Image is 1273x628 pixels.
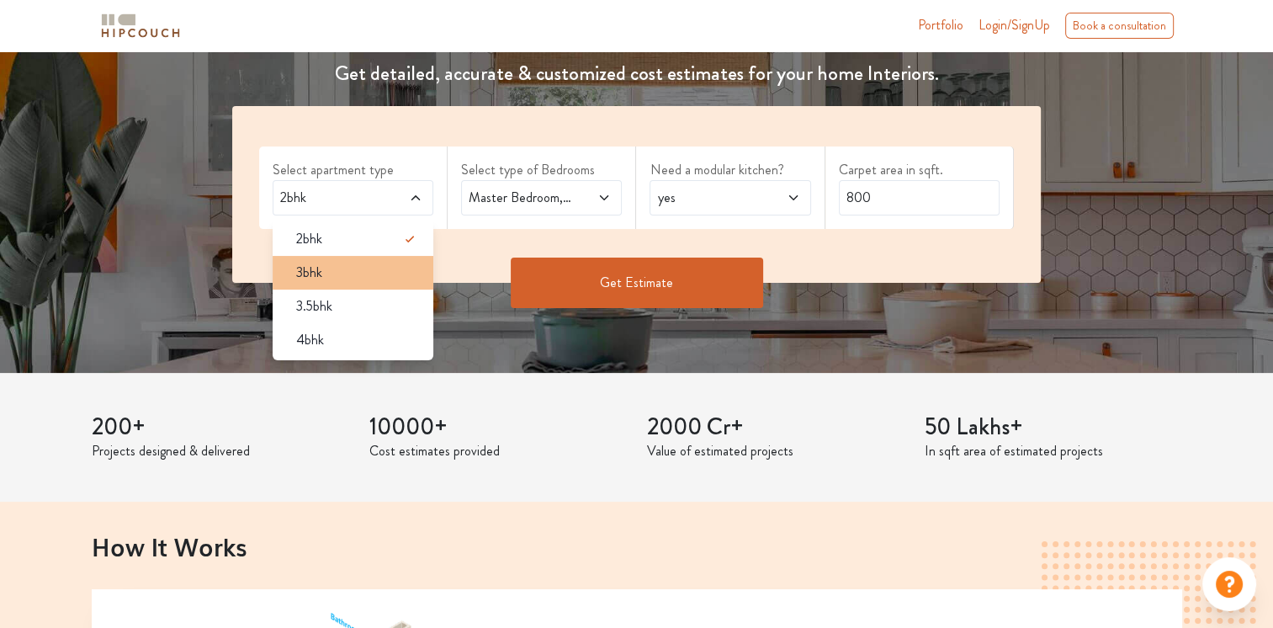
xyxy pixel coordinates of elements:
[98,7,183,45] span: logo-horizontal.svg
[296,330,324,350] span: 4bhk
[1065,13,1174,39] div: Book a consultation
[222,61,1051,86] h4: Get detailed, accurate & customized cost estimates for your home Interiors.
[511,258,763,308] button: Get Estimate
[925,413,1182,442] h3: 50 Lakhs+
[650,160,810,180] label: Need a modular kitchen?
[839,160,1000,180] label: Carpet area in sqft.
[296,296,332,317] span: 3.5bhk
[92,441,349,461] p: Projects designed & delivered
[98,11,183,40] img: logo-horizontal.svg
[461,160,622,180] label: Select type of Bedrooms
[925,441,1182,461] p: In sqft area of estimated projects
[369,441,627,461] p: Cost estimates provided
[296,229,322,249] span: 2bhk
[273,160,433,180] label: Select apartment type
[839,180,1000,216] input: Enter area sqft
[369,413,627,442] h3: 10000+
[979,15,1050,35] span: Login/SignUp
[296,263,322,283] span: 3bhk
[92,532,1182,561] h2: How It Works
[277,188,386,208] span: 2bhk
[918,15,963,35] a: Portfolio
[654,188,763,208] span: yes
[647,413,904,442] h3: 2000 Cr+
[92,413,349,442] h3: 200+
[647,441,904,461] p: Value of estimated projects
[465,188,575,208] span: Master Bedroom,Guest Bedroom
